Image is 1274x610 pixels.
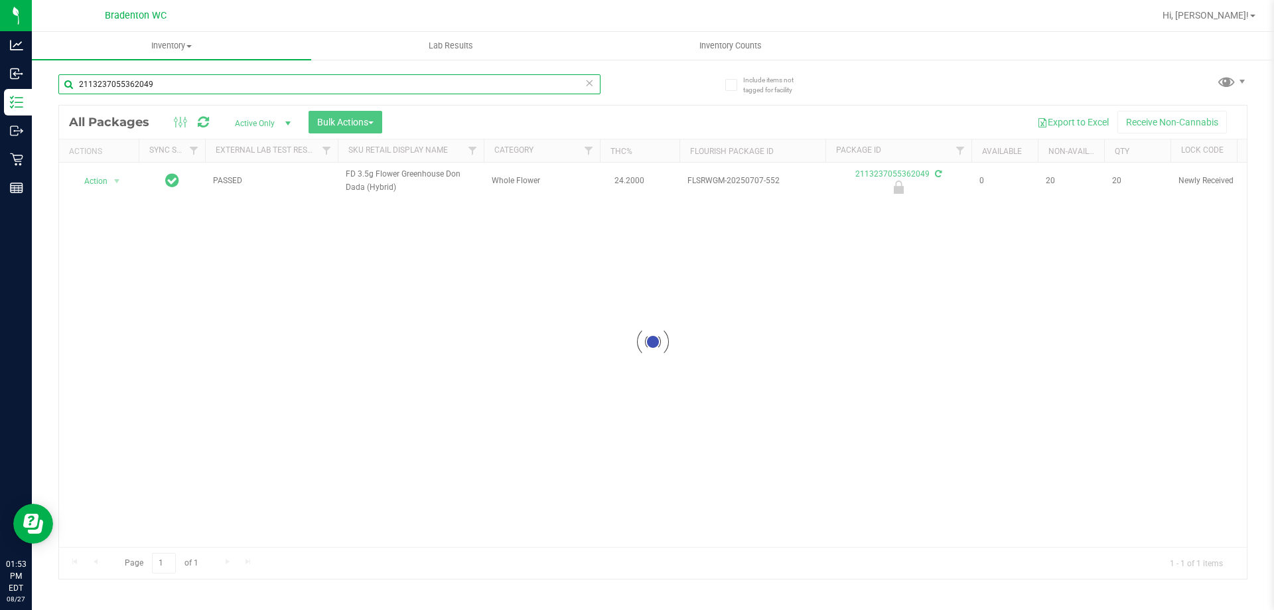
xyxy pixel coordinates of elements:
p: 01:53 PM EDT [6,558,26,594]
span: Inventory [32,40,311,52]
inline-svg: Outbound [10,124,23,137]
inline-svg: Retail [10,153,23,166]
a: Lab Results [311,32,591,60]
inline-svg: Analytics [10,38,23,52]
a: Inventory [32,32,311,60]
p: 08/27 [6,594,26,604]
iframe: Resource center [13,504,53,544]
span: Inventory Counts [681,40,780,52]
inline-svg: Inventory [10,96,23,109]
span: Include items not tagged for facility [743,75,810,95]
span: Hi, [PERSON_NAME]! [1163,10,1249,21]
span: Lab Results [411,40,491,52]
a: Inventory Counts [591,32,870,60]
span: Clear [585,74,594,92]
span: Bradenton WC [105,10,167,21]
inline-svg: Inbound [10,67,23,80]
inline-svg: Reports [10,181,23,194]
input: Search Package ID, Item Name, SKU, Lot or Part Number... [58,74,601,94]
